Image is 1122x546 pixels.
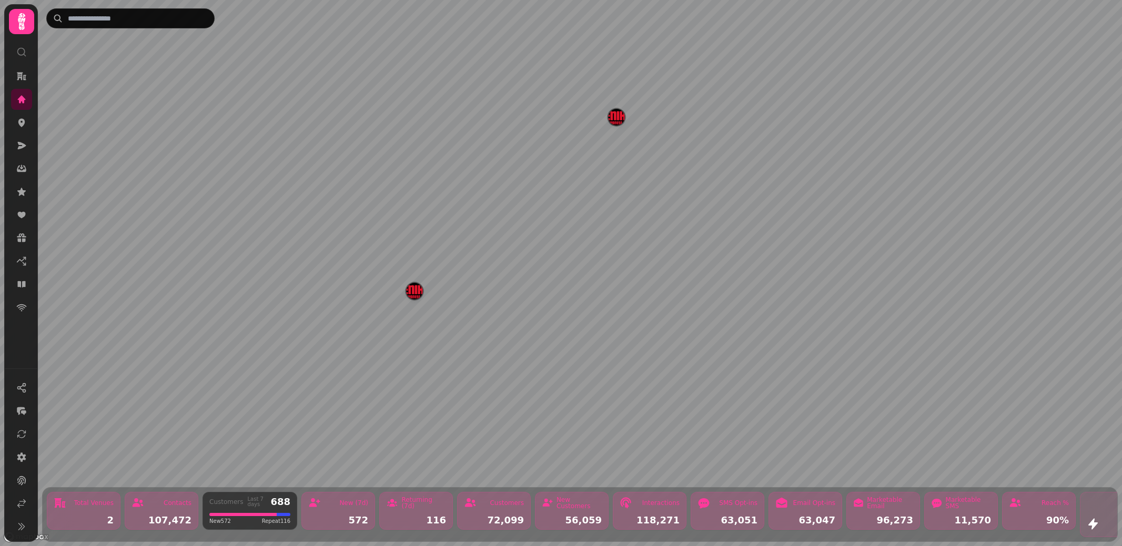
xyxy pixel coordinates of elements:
[270,497,290,507] div: 688
[262,517,290,525] span: Repeat 116
[698,516,757,525] div: 63,051
[401,497,446,509] div: Returning (7d)
[853,516,913,525] div: 96,273
[557,497,602,509] div: New Customers
[490,500,524,506] div: Customers
[209,517,231,525] span: New 572
[1009,516,1069,525] div: 90%
[608,109,625,126] button: Benihana Covent Garden
[608,109,625,129] div: Map marker
[164,500,191,506] div: Contacts
[775,516,835,525] div: 63,047
[793,500,835,506] div: Email Opt-ins
[719,500,757,506] div: SMS Opt-ins
[542,516,602,525] div: 56,059
[132,516,191,525] div: 107,472
[209,499,244,505] div: Customers
[642,500,680,506] div: Interactions
[248,497,267,507] div: Last 7 days
[406,283,423,303] div: Map marker
[406,283,423,300] button: Benihana Chelsea
[464,516,524,525] div: 72,099
[339,500,368,506] div: New (7d)
[74,500,114,506] div: Total Venues
[1042,500,1069,506] div: Reach %
[867,497,913,509] div: Marketable Email
[54,516,114,525] div: 2
[931,516,991,525] div: 11,570
[620,516,680,525] div: 118,271
[3,531,49,543] a: Mapbox logo
[946,497,991,509] div: Marketable SMS
[386,516,446,525] div: 116
[308,516,368,525] div: 572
